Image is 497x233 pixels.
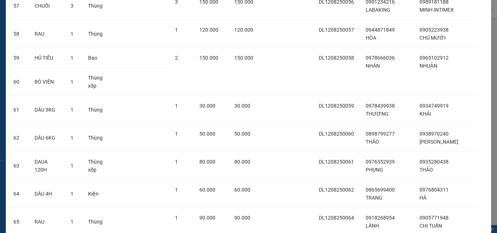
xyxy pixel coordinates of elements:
td: Thùng xốp [82,152,110,180]
div: [GEOGRAPHIC_DATA] [85,6,159,23]
span: KHẢI [420,111,431,117]
td: DÂU 6KG [29,124,65,152]
span: 1 [71,107,73,113]
span: DL1208250057 [319,27,354,33]
span: DL1208250060 [319,131,354,137]
span: 90.000 [234,215,250,221]
span: THẢO [366,139,379,145]
td: Bao [82,48,110,68]
span: DL1208250061 [319,159,354,165]
span: 1 [175,27,178,33]
span: DL1208250058 [319,55,354,61]
td: 62 [8,124,29,152]
div: TRỌNG [6,23,80,31]
span: 3 [71,3,73,9]
td: 58 [8,20,29,48]
td: HỦ TIẾU [29,48,65,68]
td: Thùng [82,96,110,124]
span: CR : [5,47,17,54]
span: 1 [71,31,73,37]
span: 1 [175,159,178,165]
span: 30.000 [199,103,215,109]
span: 50.000 [234,131,250,137]
span: 80.000 [199,159,215,165]
span: 150.000 [199,55,218,61]
span: 0978439938 [366,103,395,109]
td: DÂU 3KG [29,96,65,124]
span: 0965102912 [420,55,449,61]
td: Thùng [82,20,110,48]
div: [GEOGRAPHIC_DATA] [6,6,80,23]
td: 63 [8,152,29,180]
td: DAUA 120H [29,152,65,180]
span: 0944871849 [366,27,395,33]
span: 50.000 [199,131,215,137]
span: 0905771948 [420,215,449,221]
span: HÒA [366,35,376,41]
div: 0389608723 [6,31,80,41]
td: RAU [29,20,65,48]
td: 61 [8,96,29,124]
span: 90.000 [199,215,215,221]
span: 1 [175,131,178,137]
td: 59 [8,48,29,68]
span: LÀNH [366,223,379,229]
span: Nhận: [85,6,103,14]
span: 0918268954 [366,215,395,221]
span: 0938970240 [420,131,449,137]
span: 0865699400 [366,187,395,193]
span: 0934749919 [420,103,449,109]
span: [PERSON_NAME] [420,139,458,145]
td: Kiện [82,180,110,208]
span: 1 [71,79,73,85]
div: QUANG [85,23,159,31]
span: Gửi: [6,6,17,14]
span: CHÚ MƯỜI [420,35,446,41]
span: 60.000 [199,187,215,193]
span: THƯƠNG [366,111,389,117]
span: THẢO [420,167,433,173]
span: 1 [175,215,178,221]
span: 120.000 [234,27,253,33]
span: 0935280438 [420,159,449,165]
span: 0976352939 [366,159,395,165]
span: PHỤNG [366,167,383,173]
span: 1 [71,163,73,169]
span: 1 [175,187,178,193]
span: HÀ [420,195,426,201]
div: 50.000 [5,46,81,55]
span: 1 [71,135,73,141]
span: 150.000 [234,55,253,61]
span: LABAKING [366,7,390,13]
span: MINH INTIMEX [420,7,454,13]
span: NHÂN [366,63,380,69]
span: CHỊ TUẤN [420,223,442,229]
div: 0905202533 [85,31,159,41]
span: 0905223938 [420,27,449,33]
td: Thùng xốp [82,68,110,96]
span: 2 [175,55,178,61]
span: 1 [175,103,178,109]
span: 120.000 [199,27,218,33]
span: DL1208250062 [319,187,354,193]
span: 1 [71,55,73,61]
span: 1 [71,191,73,197]
span: NHUẬN [420,63,437,69]
td: 60 [8,68,29,96]
span: 80.000 [234,159,250,165]
td: 64 [8,180,29,208]
span: 0976804311 [420,187,449,193]
span: DL1208250064 [319,215,354,221]
span: 1 [71,219,73,225]
span: 30.000 [234,103,250,109]
td: BÒ VIÊN [29,68,65,96]
td: DÂU 4H [29,180,65,208]
span: 60.000 [234,187,250,193]
span: 0978666036 [366,55,395,61]
td: Thùng [82,124,110,152]
span: 0898799277 [366,131,395,137]
span: TRANG [366,195,382,201]
span: DL1208250059 [319,103,354,109]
